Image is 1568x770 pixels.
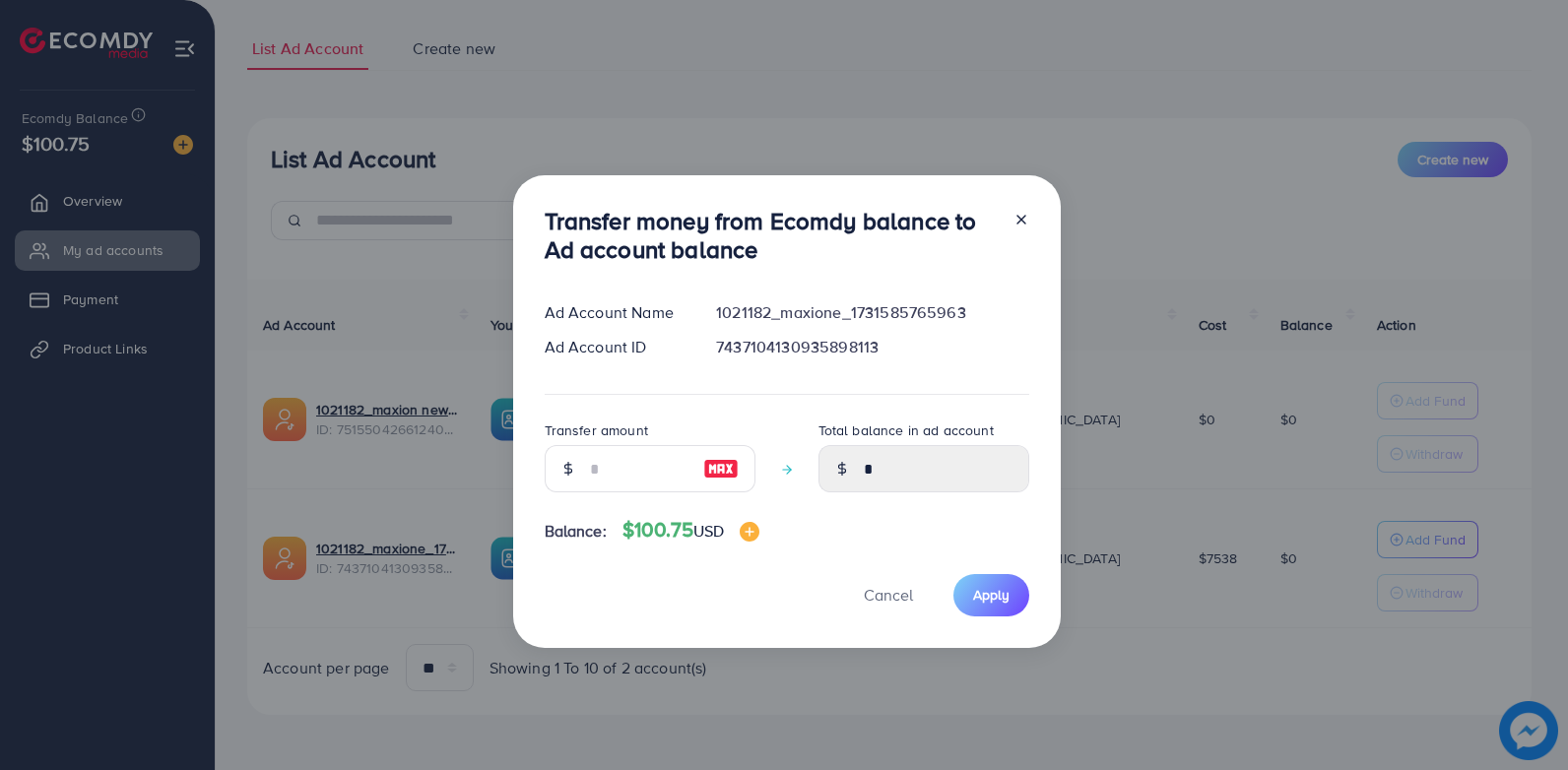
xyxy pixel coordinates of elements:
[693,520,724,542] span: USD
[529,301,701,324] div: Ad Account Name
[545,207,998,264] h3: Transfer money from Ecomdy balance to Ad account balance
[953,574,1029,616] button: Apply
[545,420,648,440] label: Transfer amount
[700,301,1044,324] div: 1021182_maxione_1731585765963
[839,574,938,616] button: Cancel
[973,585,1010,605] span: Apply
[545,520,607,543] span: Balance:
[740,522,759,542] img: image
[864,584,913,606] span: Cancel
[622,518,760,543] h4: $100.75
[700,336,1044,358] div: 7437104130935898113
[818,420,994,440] label: Total balance in ad account
[529,336,701,358] div: Ad Account ID
[703,457,739,481] img: image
